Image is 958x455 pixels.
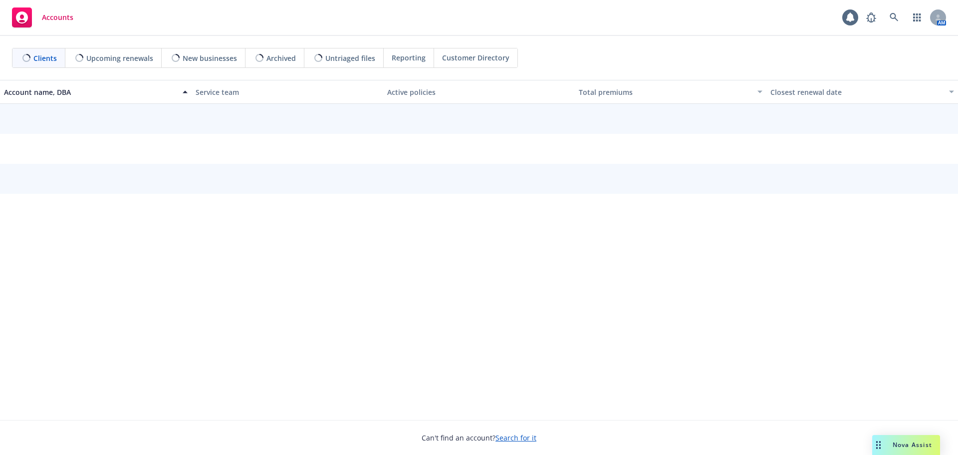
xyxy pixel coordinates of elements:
span: New businesses [183,53,237,63]
div: Drag to move [872,435,885,455]
button: Active policies [383,80,575,104]
div: Closest renewal date [770,87,943,97]
div: Active policies [387,87,571,97]
span: Clients [33,53,57,63]
a: Accounts [8,3,77,31]
a: Switch app [907,7,927,27]
span: Untriaged files [325,53,375,63]
span: Upcoming renewals [86,53,153,63]
a: Search [884,7,904,27]
span: Reporting [392,52,426,63]
button: Closest renewal date [766,80,958,104]
div: Service team [196,87,379,97]
div: Account name, DBA [4,87,177,97]
button: Nova Assist [872,435,940,455]
button: Service team [192,80,383,104]
span: Accounts [42,13,73,21]
div: Total premiums [579,87,751,97]
span: Nova Assist [893,441,932,449]
span: Archived [266,53,296,63]
a: Search for it [495,433,536,443]
a: Report a Bug [861,7,881,27]
span: Customer Directory [442,52,509,63]
button: Total premiums [575,80,766,104]
span: Can't find an account? [422,433,536,443]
